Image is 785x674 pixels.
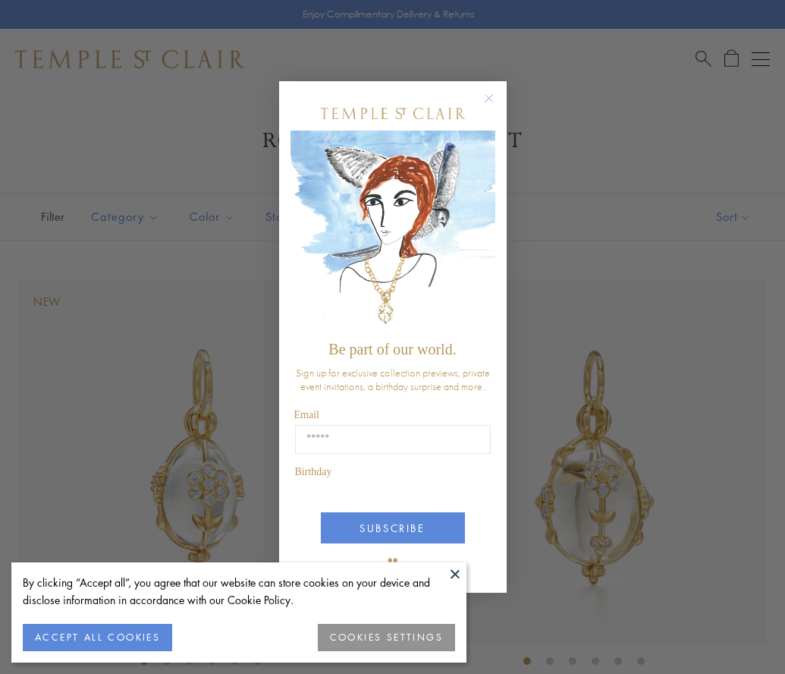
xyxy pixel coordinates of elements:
span: Birthday [295,466,332,477]
input: Email [295,425,491,454]
img: Temple St. Clair [321,108,465,119]
span: Email [294,409,319,420]
img: c4a9eb12-d91a-4d4a-8ee0-386386f4f338.jpeg [290,131,495,333]
img: TSC [378,547,408,578]
div: By clicking “Accept all”, you agree that our website can store cookies on your device and disclos... [23,574,455,609]
span: Be part of our world. [328,341,456,357]
button: COOKIES SETTINGS [318,624,455,651]
button: ACCEPT ALL COOKIES [23,624,172,651]
span: Sign up for exclusive collection previews, private event invitations, a birthday surprise and more. [296,366,490,393]
button: SUBSCRIBE [321,512,465,543]
button: Close dialog [487,96,506,115]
